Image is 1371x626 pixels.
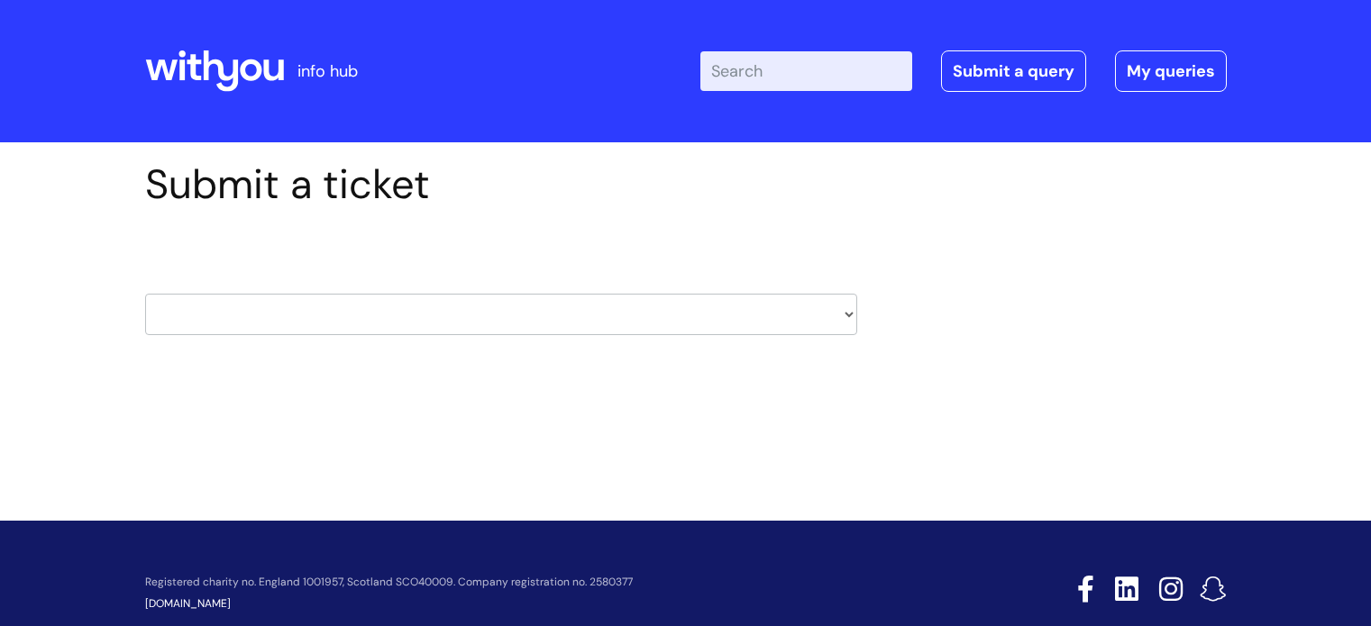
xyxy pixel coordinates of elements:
[941,50,1086,92] a: Submit a query
[700,51,912,91] input: Search
[145,160,857,209] h1: Submit a ticket
[145,576,949,588] p: Registered charity no. England 1001957, Scotland SCO40009. Company registration no. 2580377
[145,596,231,611] a: [DOMAIN_NAME]
[1115,50,1227,92] a: My queries
[297,57,358,86] p: info hub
